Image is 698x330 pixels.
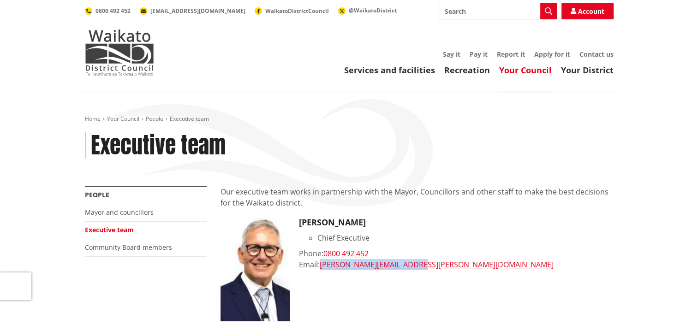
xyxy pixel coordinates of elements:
img: Waikato District Council - Te Kaunihera aa Takiwaa o Waikato [85,29,154,76]
span: WaikatoDistrictCouncil [265,7,329,15]
div: Phone: [299,248,614,259]
div: Email: [299,259,614,270]
a: Mayor and councillors [85,208,154,217]
iframe: Messenger Launcher [656,291,689,324]
nav: breadcrumb [85,115,614,123]
span: 0800 492 452 [95,7,131,15]
a: Apply for it [534,50,570,59]
a: Your Council [499,65,552,76]
span: @WaikatoDistrict [349,6,397,14]
a: 0800 492 452 [85,7,131,15]
a: Community Board members [85,243,172,252]
a: Report it [497,50,525,59]
a: 0800 492 452 [323,248,369,259]
a: People [85,190,109,199]
a: Your District [561,65,614,76]
a: @WaikatoDistrict [338,6,397,14]
a: Account [561,3,614,19]
a: [PERSON_NAME][EMAIL_ADDRESS][PERSON_NAME][DOMAIN_NAME] [320,259,554,270]
a: Executive team [85,225,134,234]
a: Services and facilities [344,65,435,76]
span: Executive team [170,115,209,123]
a: People [146,115,163,123]
a: Contact us [579,50,614,59]
a: WaikatoDistrictCouncil [255,7,329,15]
input: Search input [439,3,557,19]
a: Home [85,115,101,123]
a: Your Council [107,115,139,123]
h1: Executive team [91,132,226,159]
h3: [PERSON_NAME] [299,218,614,228]
a: [EMAIL_ADDRESS][DOMAIN_NAME] [140,7,245,15]
a: Pay it [470,50,488,59]
li: Chief Executive [317,232,614,243]
p: Our executive team works in partnership with the Mayor, Councillors and other staff to make the b... [221,186,614,208]
img: CE Craig Hobbs [221,218,290,321]
a: Say it [443,50,460,59]
span: [EMAIL_ADDRESS][DOMAIN_NAME] [150,7,245,15]
a: Recreation [444,65,490,76]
